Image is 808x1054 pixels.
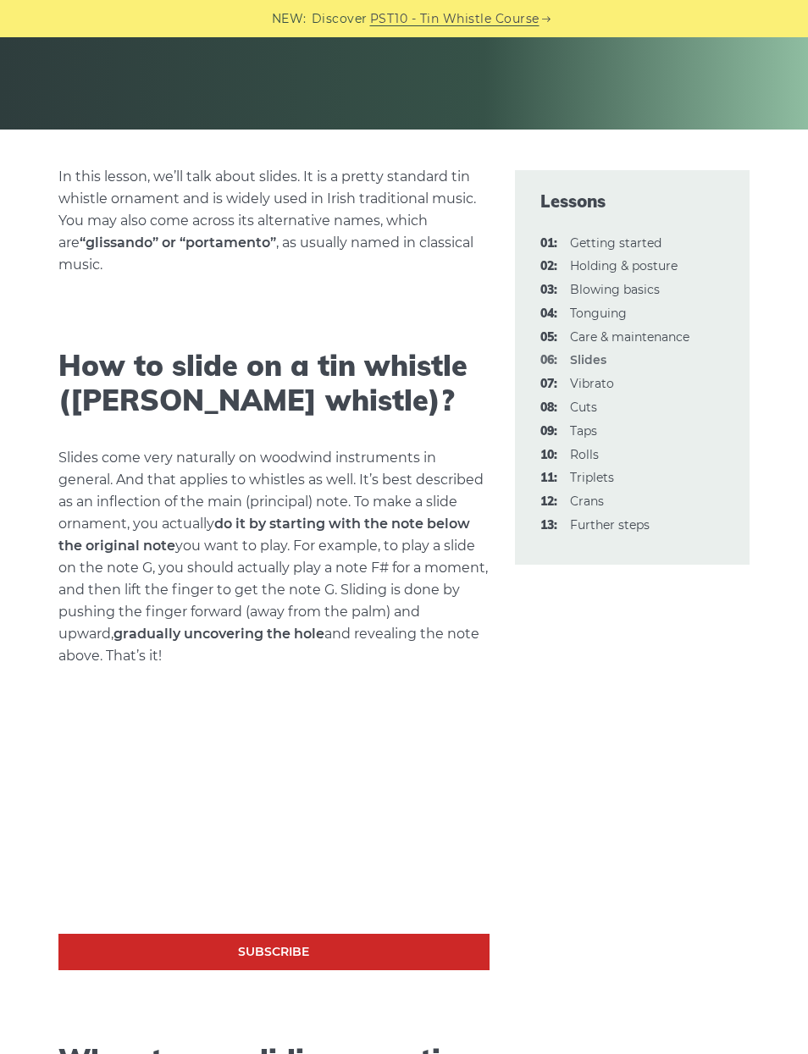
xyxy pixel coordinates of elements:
span: 12: [540,492,557,512]
a: Subscribe [58,934,490,970]
span: 10: [540,445,557,466]
p: In this lesson, we’ll talk about slides. It is a pretty standard tin whistle ornament and is wide... [58,166,490,276]
span: 06: [540,350,557,371]
span: 08: [540,398,557,418]
span: 02: [540,257,557,277]
span: 05: [540,328,557,348]
span: 01: [540,234,557,254]
a: 09:Taps [570,423,597,439]
span: 11: [540,468,557,488]
strong: gradually uncovering the hole [113,626,324,642]
span: Lessons [540,190,725,213]
span: Discover [312,9,368,29]
a: 07:Vibrato [570,376,614,391]
strong: do it by starting with the note below the original note [58,516,470,554]
a: 03:Blowing basics [570,282,660,297]
iframe: Slides Technique - Irish Tin Whistle Tutorial [58,693,490,935]
span: NEW: [272,9,307,29]
strong: Slides [570,352,606,367]
a: 11:Triplets [570,470,614,485]
strong: “glissando” or “portamento” [80,235,276,251]
span: 13: [540,516,557,536]
a: 08:Cuts [570,400,597,415]
a: 04:Tonguing [570,306,627,321]
span: 03: [540,280,557,301]
a: 12:Crans [570,494,604,509]
h2: How to slide on a tin whistle ([PERSON_NAME] whistle)? [58,349,490,418]
a: 13:Further steps [570,517,650,533]
span: 07: [540,374,557,395]
span: 09: [540,422,557,442]
span: 04: [540,304,557,324]
a: 01:Getting started [570,235,661,251]
p: Slides come very naturally on woodwind instruments in general. And that applies to whistles as we... [58,447,490,667]
a: PST10 - Tin Whistle Course [370,9,540,29]
a: 05:Care & maintenance [570,329,689,345]
a: 10:Rolls [570,447,599,462]
a: 02:Holding & posture [570,258,678,273]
